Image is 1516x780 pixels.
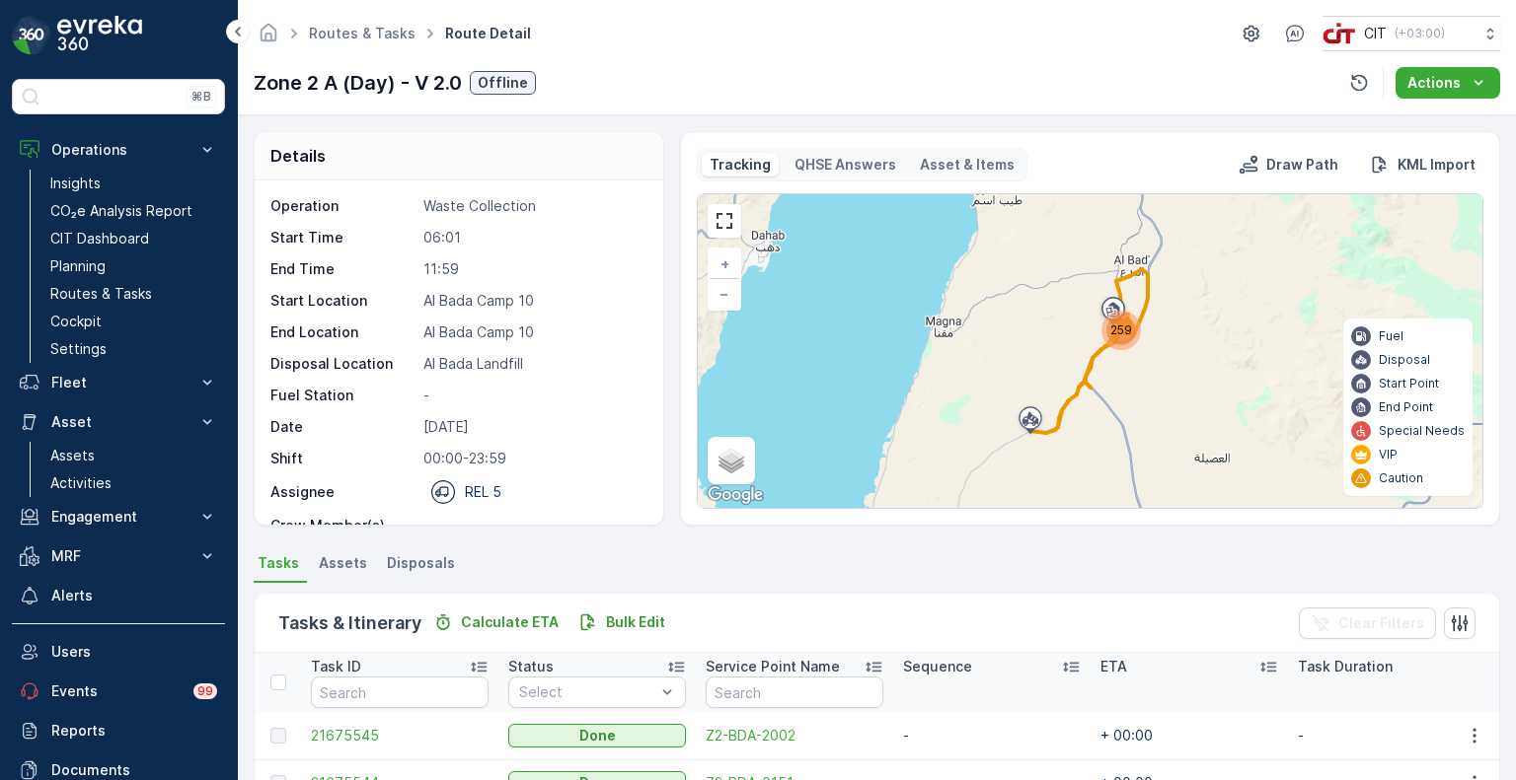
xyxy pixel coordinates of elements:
[12,130,225,170] button: Operations
[570,610,673,634] button: Bulk Edit
[42,335,225,363] a: Settings
[1299,607,1436,639] button: Clear Filters
[12,497,225,536] button: Engagement
[1110,322,1132,337] span: 259
[1379,328,1403,344] p: Fuel
[51,586,217,605] p: Alerts
[51,681,182,701] p: Events
[50,312,102,331] p: Cockpit
[470,71,536,95] button: Offline
[1091,712,1288,759] td: + 00:00
[423,516,642,535] p: -
[425,610,567,634] button: Calculate ETA
[703,482,768,508] a: Open this area in Google Maps (opens a new window)
[311,657,361,676] p: Task ID
[51,373,186,392] p: Fleet
[12,16,51,55] img: logo
[1362,153,1483,177] button: KML Import
[1398,155,1476,175] p: KML Import
[42,469,225,497] a: Activities
[270,482,335,502] p: Assignee
[12,711,225,750] a: Reports
[1379,376,1439,391] p: Start Point
[50,256,106,276] p: Planning
[270,386,416,405] p: Fuel Station
[519,682,655,702] p: Select
[1379,470,1423,486] p: Caution
[1379,399,1433,415] p: End Point
[12,363,225,402] button: Fleet
[423,228,642,248] p: 06:01
[1396,67,1500,99] button: Actions
[270,516,416,535] p: Crew Member(s)
[1379,447,1398,462] p: VIP
[270,449,416,468] p: Shift
[1395,26,1445,41] p: ( +03:00 )
[423,291,642,311] p: Al Bada Camp 10
[51,412,186,432] p: Asset
[720,255,729,272] span: +
[903,657,972,676] p: Sequence
[1231,153,1346,177] button: Draw Path
[710,249,739,279] a: Zoom In
[1100,657,1127,676] p: ETA
[478,73,528,93] p: Offline
[270,728,286,744] div: Toggle Row Selected
[278,609,421,637] p: Tasks & Itinerary
[1288,712,1485,759] td: -
[270,291,416,311] p: Start Location
[1101,311,1141,350] div: 259
[12,632,225,672] a: Users
[51,546,186,566] p: MRF
[50,446,95,465] p: Assets
[270,196,416,216] p: Operation
[387,553,455,573] span: Disposals
[311,676,489,708] input: Search
[270,259,416,279] p: End Time
[1379,352,1430,368] p: Disposal
[309,25,416,41] a: Routes & Tasks
[51,507,186,527] p: Engagement
[270,228,416,248] p: Start Time
[1323,23,1356,44] img: cit-logo_pOk6rL0.png
[920,155,1015,175] p: Asset & Items
[423,196,642,216] p: Waste Collection
[703,482,768,508] img: Google
[258,553,299,573] span: Tasks
[423,354,642,374] p: Al Bada Landfill
[51,760,217,780] p: Documents
[720,285,729,302] span: −
[42,170,225,197] a: Insights
[254,68,462,98] p: Zone 2 A (Day) - V 2.0
[423,259,642,279] p: 11:59
[51,642,217,662] p: Users
[50,229,149,248] p: CIT Dashboard
[42,197,225,225] a: CO₂e Analysis Report
[51,140,186,160] p: Operations
[270,144,326,168] p: Details
[795,155,896,175] p: QHSE Answers
[42,308,225,335] a: Cockpit
[706,726,883,745] a: Z2-BDA-2002
[710,279,739,309] a: Zoom Out
[423,386,642,405] p: -
[423,322,642,342] p: Al Bada Camp 10
[270,354,416,374] p: Disposal Location
[12,576,225,615] a: Alerts
[1407,73,1461,93] p: Actions
[710,206,739,236] a: View Fullscreen
[1323,16,1500,51] button: CIT(+03:00)
[270,417,416,437] p: Date
[423,417,642,437] p: [DATE]
[12,402,225,442] button: Asset
[893,712,1091,759] td: -
[42,442,225,469] a: Assets
[42,225,225,252] a: CIT Dashboard
[508,657,554,676] p: Status
[50,174,101,193] p: Insights
[42,252,225,280] a: Planning
[508,724,686,747] button: Done
[1338,613,1424,633] p: Clear Filters
[461,612,559,632] p: Calculate ETA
